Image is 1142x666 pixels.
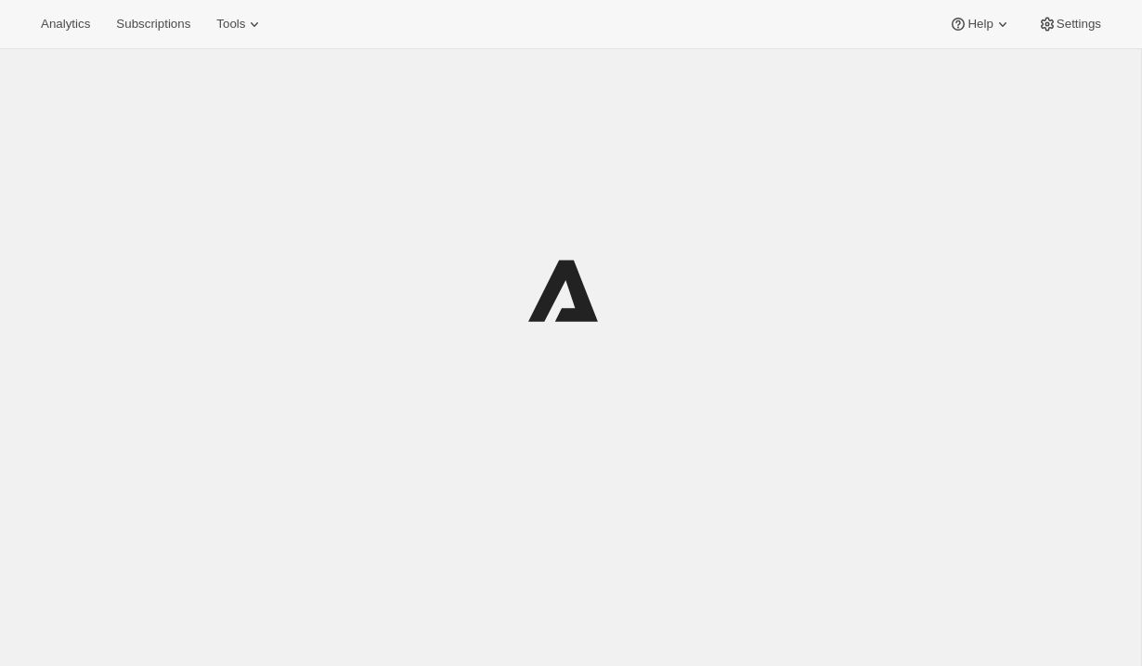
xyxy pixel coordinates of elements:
button: Subscriptions [105,11,201,37]
span: Tools [216,17,245,32]
button: Analytics [30,11,101,37]
button: Tools [205,11,275,37]
button: Help [938,11,1022,37]
button: Settings [1027,11,1112,37]
span: Help [967,17,993,32]
span: Settings [1057,17,1101,32]
span: Subscriptions [116,17,190,32]
span: Analytics [41,17,90,32]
